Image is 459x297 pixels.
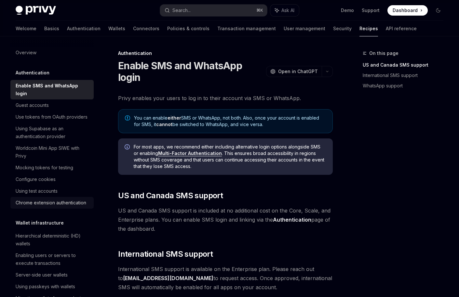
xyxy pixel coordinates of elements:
[16,187,58,195] div: Using test accounts
[16,69,49,77] h5: Authentication
[10,185,94,197] a: Using test accounts
[387,5,428,16] a: Dashboard
[44,21,59,36] a: Basics
[158,150,222,156] a: Multi-Factor Authentication
[125,115,130,121] svg: Note
[16,101,49,109] div: Guest accounts
[363,60,449,70] a: US and Canada SMS support
[369,49,398,57] span: On this page
[433,5,443,16] button: Toggle dark mode
[10,281,94,292] a: Using passkeys with wallets
[386,21,417,36] a: API reference
[278,68,318,75] span: Open in ChatGPT
[133,21,159,36] a: Connectors
[281,7,294,14] span: Ask AI
[118,50,333,57] div: Authentication
[118,60,263,83] h1: Enable SMS and WhatsApp login
[160,5,267,16] button: Search...⌘K
[16,283,75,291] div: Using passkeys with wallets
[16,6,56,15] img: dark logo
[284,21,325,36] a: User management
[266,66,322,77] button: Open in ChatGPT
[10,174,94,185] a: Configure cookies
[16,49,36,57] div: Overview
[123,275,213,282] a: [EMAIL_ADDRESS][DOMAIN_NAME]
[256,8,263,13] span: ⌘ K
[118,190,223,201] span: US and Canada SMS support
[172,6,191,14] div: Search...
[393,7,418,14] span: Dashboard
[341,7,354,14] a: Demo
[134,115,326,128] span: You can enable SMS or WhatsApp, not both. Also, once your account is enabled for SMS, it be switc...
[118,265,333,292] span: International SMS support is available on the Enterprise plan. Please reach out to to request acc...
[10,197,94,209] a: Chrome extension authentication
[10,47,94,58] a: Overview
[10,99,94,111] a: Guest accounts
[10,142,94,162] a: Worldcoin Mini App SIWE with Privy
[10,162,94,174] a: Mocking tokens for testing
[16,271,68,279] div: Server-side user wallets
[16,199,86,207] div: Chrome extension authentication
[16,21,36,36] a: Welcome
[16,232,90,248] div: Hierarchical deterministic (HD) wallets
[10,250,94,269] a: Enabling users or servers to execute transactions
[270,5,299,16] button: Ask AI
[118,206,333,233] span: US and Canada SMS support is included at no additional cost on the Core, Scale, and Enterprise pl...
[16,219,64,227] h5: Wallet infrastructure
[333,21,352,36] a: Security
[16,113,88,121] div: Use tokens from OAuth providers
[67,21,101,36] a: Authentication
[10,230,94,250] a: Hierarchical deterministic (HD) wallets
[217,21,276,36] a: Transaction management
[16,175,56,183] div: Configure cookies
[16,252,90,267] div: Enabling users or servers to execute transactions
[16,125,90,140] div: Using Supabase as an authentication provider
[118,94,333,103] span: Privy enables your users to log in to their account via SMS or WhatsApp.
[16,164,73,172] div: Mocking tokens for testing
[108,21,125,36] a: Wallets
[125,144,131,151] svg: Info
[10,269,94,281] a: Server-side user wallets
[167,21,209,36] a: Policies & controls
[168,115,181,121] strong: either
[273,216,311,223] strong: Authentication
[134,144,326,170] span: For most apps, we recommend either including alternative login options alongside SMS or enabling ...
[10,80,94,99] a: Enable SMS and WhatsApp login
[118,249,213,259] span: International SMS support
[16,82,90,97] div: Enable SMS and WhatsApp login
[363,70,449,81] a: International SMS support
[10,111,94,123] a: Use tokens from OAuth providers
[363,81,449,91] a: WhatsApp support
[16,144,90,160] div: Worldcoin Mini App SIWE with Privy
[362,7,380,14] a: Support
[10,123,94,142] a: Using Supabase as an authentication provider
[156,122,172,127] strong: cannot
[359,21,378,36] a: Recipes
